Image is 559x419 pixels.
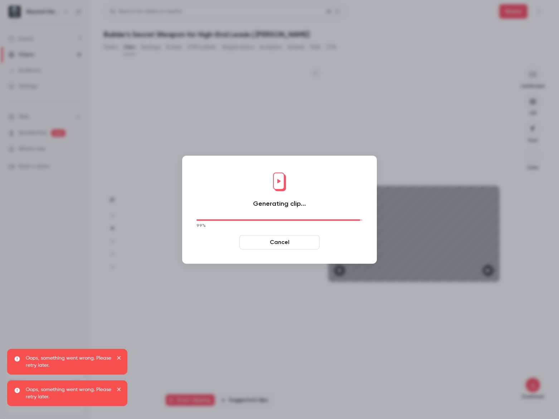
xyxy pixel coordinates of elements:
[117,386,122,395] button: close
[253,199,306,208] h1: Generating clip...
[26,355,112,369] p: Oops, something went wrong. Please retry later.
[239,235,320,249] button: Cancel
[26,386,112,400] p: Oops, something went wrong. Please retry later.
[117,355,122,363] button: close
[196,223,206,228] label: 99 %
